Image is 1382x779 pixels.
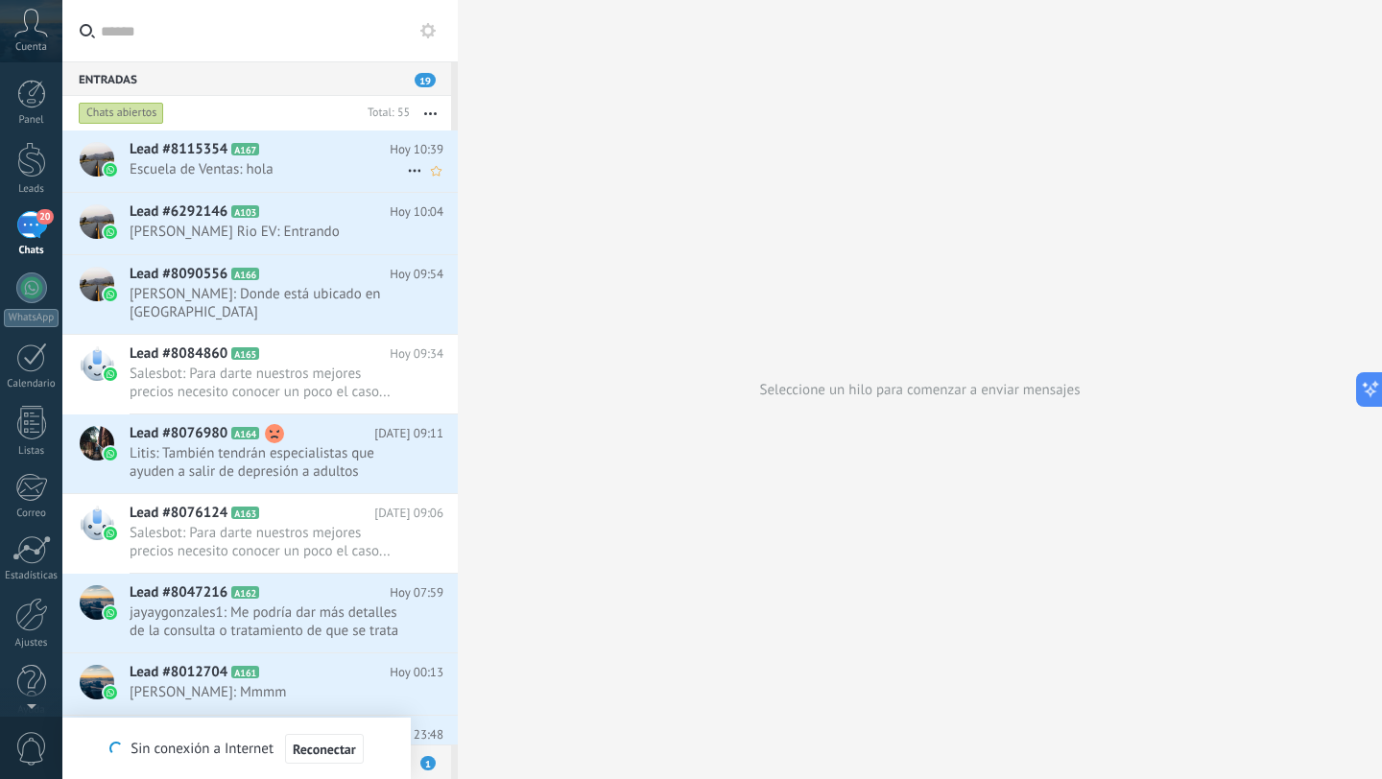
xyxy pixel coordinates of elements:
[231,666,259,678] span: A161
[415,73,436,87] span: 19
[130,424,227,443] span: Lead #8076980
[36,209,53,224] span: 20
[104,686,117,699] img: waba.svg
[390,140,443,159] span: Hoy 10:39
[420,756,436,770] span: 1
[4,114,60,127] div: Panel
[130,583,227,602] span: Lead #8047216
[104,367,117,381] img: waba.svg
[4,183,60,196] div: Leads
[62,653,458,715] a: Lead #8012704 A161 Hoy 00:13 [PERSON_NAME]: Mmmm
[62,414,458,493] a: Lead #8076980 A164 [DATE] 09:11 Litis: También tendrán especialistas que ayuden a salir de depres...
[231,268,259,280] span: A166
[4,570,60,582] div: Estadísticas
[293,743,356,756] span: Reconectar
[104,163,117,177] img: waba.svg
[62,574,458,652] a: Lead #8047216 A162 Hoy 07:59 jayaygonzales1: Me podría dar más detalles de la consulta o tratamie...
[130,140,227,159] span: Lead #8115354
[231,143,259,155] span: A167
[231,507,259,519] span: A163
[130,265,227,284] span: Lead #8090556
[130,663,227,682] span: Lead #8012704
[104,606,117,620] img: waba.svg
[4,637,60,649] div: Ajustes
[62,61,451,96] div: Entradas
[130,202,227,222] span: Lead #6292146
[390,583,443,602] span: Hoy 07:59
[130,223,407,241] span: [PERSON_NAME] Rio EV: Entrando
[130,444,407,481] span: Litis: También tendrán especialistas que ayuden a salir de depresión a adultos mayores
[130,504,227,523] span: Lead #8076124
[374,424,443,443] span: [DATE] 09:11
[62,335,458,413] a: Lead #8084860 A165 Hoy 09:34 Salesbot: Para darte nuestros mejores precios necesito conocer un po...
[130,344,227,364] span: Lead #8084860
[390,265,443,284] span: Hoy 09:54
[4,378,60,390] div: Calendario
[390,202,443,222] span: Hoy 10:04
[390,344,443,364] span: Hoy 09:34
[130,603,407,640] span: jayaygonzales1: Me podría dar más detalles de la consulta o tratamiento de que se trata
[15,41,47,54] span: Cuenta
[104,225,117,239] img: waba.svg
[109,733,363,765] div: Sin conexión a Internet
[62,193,458,254] a: Lead #6292146 A103 Hoy 10:04 [PERSON_NAME] Rio EV: Entrando
[104,447,117,460] img: waba.svg
[79,102,164,125] div: Chats abiertos
[231,586,259,599] span: A162
[130,160,407,178] span: Escuela de Ventas: hola
[231,427,259,439] span: A164
[4,445,60,458] div: Listas
[130,683,407,701] span: [PERSON_NAME]: Mmmm
[374,504,443,523] span: [DATE] 09:06
[62,494,458,573] a: Lead #8076124 A163 [DATE] 09:06 Salesbot: Para darte nuestros mejores precios necesito conocer un...
[62,130,458,192] a: Lead #8115354 A167 Hoy 10:39 Escuela de Ventas: hola
[130,524,407,560] span: Salesbot: Para darte nuestros mejores precios necesito conocer un poco el caso... *¿preferirías c...
[231,205,259,218] span: A103
[62,255,458,334] a: Lead #8090556 A166 Hoy 09:54 [PERSON_NAME]: Donde está ubicado en [GEOGRAPHIC_DATA]
[285,734,364,765] button: Reconectar
[387,725,443,744] span: Ayer 23:48
[231,347,259,360] span: A165
[4,309,59,327] div: WhatsApp
[360,104,410,123] div: Total: 55
[104,288,117,301] img: waba.svg
[4,508,60,520] div: Correo
[104,527,117,540] img: waba.svg
[130,365,407,401] span: Salesbot: Para darte nuestros mejores precios necesito conocer un poco el caso... *¿preferirías c...
[130,285,407,321] span: [PERSON_NAME]: Donde está ubicado en [GEOGRAPHIC_DATA]
[4,245,60,257] div: Chats
[410,96,451,130] button: Más
[390,663,443,682] span: Hoy 00:13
